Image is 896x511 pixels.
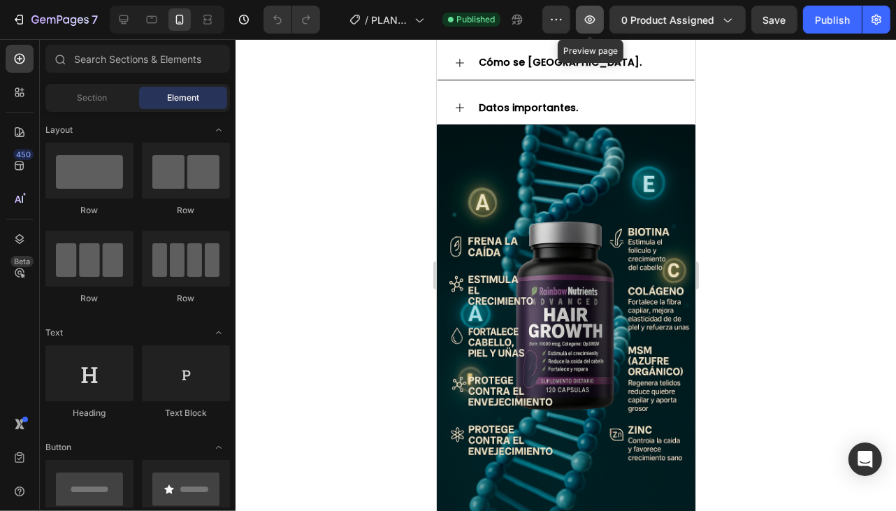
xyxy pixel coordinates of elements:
iframe: Design area [437,39,695,511]
div: 450 [13,149,34,160]
span: Save [763,14,786,26]
span: Text [45,326,63,339]
div: Row [142,204,230,217]
span: Layout [45,124,73,136]
button: Publish [803,6,862,34]
div: Row [45,292,133,305]
span: 0 product assigned [621,13,714,27]
div: Row [142,292,230,305]
input: Search Sections & Elements [45,45,230,73]
span: Toggle open [208,322,230,344]
button: Save [751,6,797,34]
span: Published [456,13,495,26]
button: 7 [6,6,104,34]
div: Heading [45,407,133,419]
div: Undo/Redo [263,6,320,34]
span: Toggle open [208,119,230,141]
span: Element [167,92,199,104]
div: Row [45,204,133,217]
span: Section [78,92,108,104]
p: 7 [92,11,98,28]
span: Toggle open [208,436,230,459]
div: Open Intercom Messenger [848,442,882,476]
span: Button [45,441,71,454]
div: Beta [10,256,34,267]
span: / [365,13,368,27]
div: Text Block [142,407,230,419]
button: 0 product assigned [609,6,746,34]
div: Publish [815,13,850,27]
span: PLANTILLA LANDING [371,13,409,27]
